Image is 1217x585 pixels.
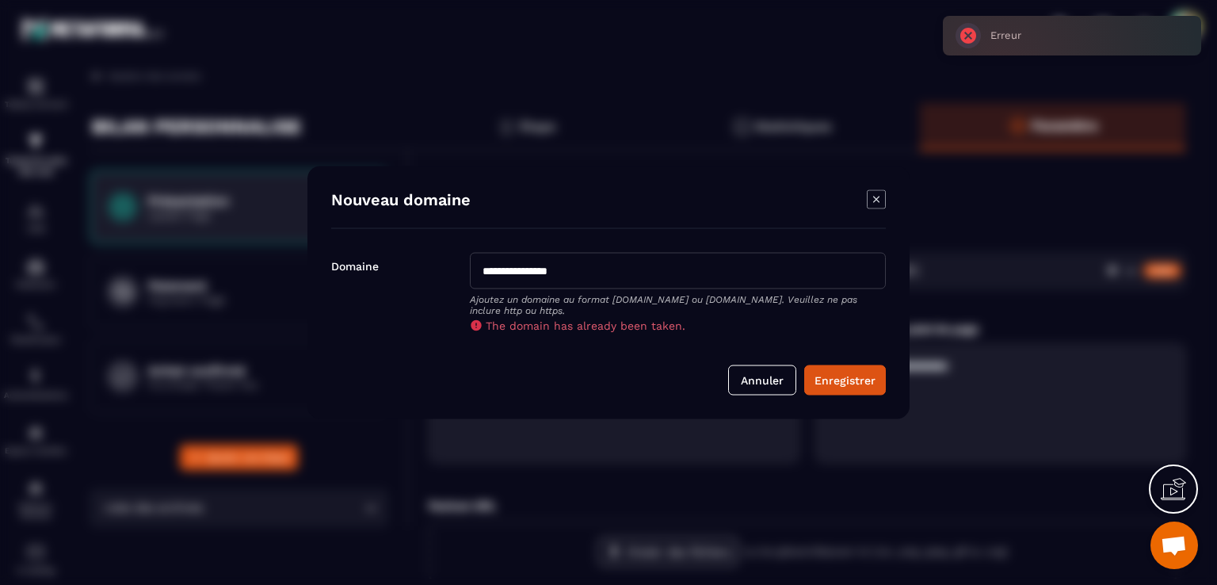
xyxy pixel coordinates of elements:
h4: Nouveau domaine [331,190,471,212]
button: Enregistrer [804,365,886,396]
p: Ajoutez un domaine au format [DOMAIN_NAME] ou [DOMAIN_NAME]. Veuillez ne pas inclure http ou https. [470,294,886,316]
span: The domain has already been taken. [486,319,685,332]
button: Annuler [728,365,796,396]
label: Domaine [331,260,379,273]
div: Ouvrir le chat [1150,522,1198,569]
